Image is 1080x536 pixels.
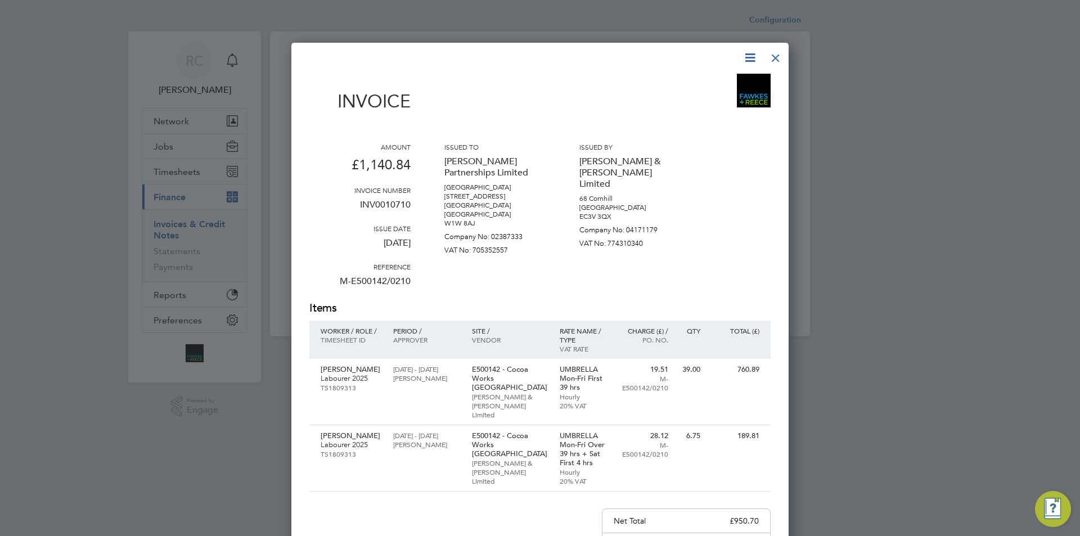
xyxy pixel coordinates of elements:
[560,476,609,485] p: 20% VAT
[393,335,460,344] p: Approver
[712,365,759,374] p: 760.89
[309,224,411,233] h3: Issue date
[737,74,771,107] img: bromak-logo-remittance.png
[309,271,411,300] p: M-E500142/0210
[309,233,411,262] p: [DATE]
[309,151,411,186] p: £1,140.84
[444,142,546,151] h3: Issued to
[444,210,546,219] p: [GEOGRAPHIC_DATA]
[309,300,771,316] h2: Items
[321,449,382,458] p: TS1809313
[444,201,546,210] p: [GEOGRAPHIC_DATA]
[472,392,548,419] p: [PERSON_NAME] & [PERSON_NAME] Limited
[579,203,681,212] p: [GEOGRAPHIC_DATA]
[619,431,668,440] p: 28.12
[560,392,609,401] p: Hourly
[321,431,382,440] p: [PERSON_NAME]
[309,195,411,224] p: INV0010710
[619,440,668,458] p: M-E500142/0210
[579,221,681,235] p: Company No: 04171179
[560,431,609,467] p: UMBRELLA Mon-Fri Over 39 hrs + Sat First 4 hrs
[1035,491,1071,527] button: Engage Resource Center
[309,91,411,112] h1: Invoice
[309,186,411,195] h3: Invoice number
[321,383,382,392] p: TS1809313
[393,440,460,449] p: [PERSON_NAME]
[472,365,548,392] p: E500142 - Cocoa Works [GEOGRAPHIC_DATA]
[472,326,548,335] p: Site /
[393,364,460,373] p: [DATE] - [DATE]
[579,212,681,221] p: EC3V 3QX
[309,262,411,271] h3: Reference
[393,431,460,440] p: [DATE] - [DATE]
[560,401,609,410] p: 20% VAT
[444,228,546,241] p: Company No: 02387333
[712,326,759,335] p: Total (£)
[619,365,668,374] p: 19.51
[560,365,609,392] p: UMBRELLA Mon-Fri First 39 hrs
[321,440,382,449] p: Labourer 2025
[472,458,548,485] p: [PERSON_NAME] & [PERSON_NAME] Limited
[309,142,411,151] h3: Amount
[472,431,548,458] p: E500142 - Cocoa Works [GEOGRAPHIC_DATA]
[619,335,668,344] p: Po. No.
[679,326,700,335] p: QTY
[579,235,681,248] p: VAT No: 774310340
[321,335,382,344] p: Timesheet ID
[444,183,546,192] p: [GEOGRAPHIC_DATA]
[614,516,646,526] p: Net Total
[619,326,668,335] p: Charge (£) /
[679,365,700,374] p: 39.00
[579,142,681,151] h3: Issued by
[560,467,609,476] p: Hourly
[321,365,382,374] p: [PERSON_NAME]
[579,151,681,194] p: [PERSON_NAME] & [PERSON_NAME] Limited
[444,151,546,183] p: [PERSON_NAME] Partnerships Limited
[619,374,668,392] p: M-E500142/0210
[472,335,548,344] p: Vendor
[444,241,546,255] p: VAT No: 705352557
[321,374,382,383] p: Labourer 2025
[560,326,609,344] p: Rate name / type
[321,326,382,335] p: Worker / Role /
[393,373,460,382] p: [PERSON_NAME]
[444,192,546,201] p: [STREET_ADDRESS]
[560,344,609,353] p: VAT rate
[712,431,759,440] p: 189.81
[579,194,681,203] p: 68 Cornhill
[730,516,759,526] p: £950.70
[679,431,700,440] p: 6.75
[393,326,460,335] p: Period /
[444,219,546,228] p: W1W 8AJ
